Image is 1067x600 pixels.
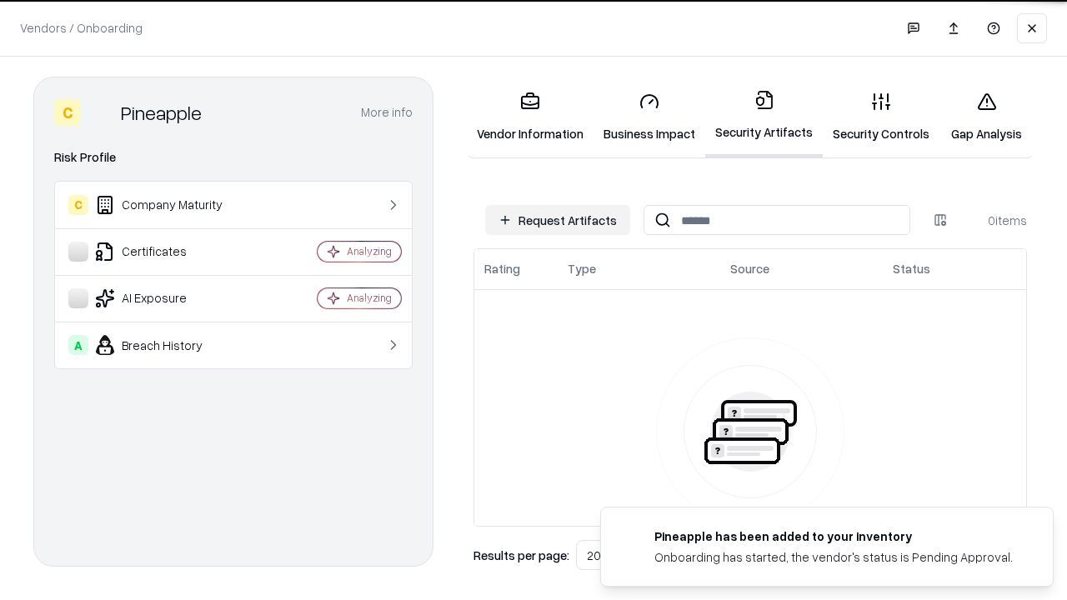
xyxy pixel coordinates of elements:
[54,99,81,126] div: C
[473,547,569,564] p: Results per page:
[484,260,520,277] div: Rating
[594,78,705,156] a: Business Impact
[893,260,930,277] div: Status
[467,78,594,156] a: Vendor Information
[361,97,413,127] button: More info
[68,335,268,355] div: Breach History
[68,195,88,215] div: C
[960,212,1027,229] div: 0 items
[121,99,202,126] div: Pineapple
[54,147,413,167] div: Risk Profile
[20,19,143,37] p: Vendors / Onboarding
[730,260,769,277] div: Source
[68,335,88,355] div: A
[347,244,392,258] div: Analyzing
[485,205,630,235] button: Request Artifacts
[68,242,268,262] div: Certificates
[568,260,596,277] div: Type
[347,291,392,305] div: Analyzing
[654,548,1013,566] div: Onboarding has started, the vendor's status is Pending Approval.
[939,78,1034,156] a: Gap Analysis
[88,99,114,126] img: Pineapple
[621,527,641,547] img: pineappleenergy.com
[68,288,268,308] div: AI Exposure
[68,195,268,215] div: Company Maturity
[705,77,823,157] a: Security Artifacts
[654,527,1013,545] div: Pineapple has been added to your inventory
[823,78,939,156] a: Security Controls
